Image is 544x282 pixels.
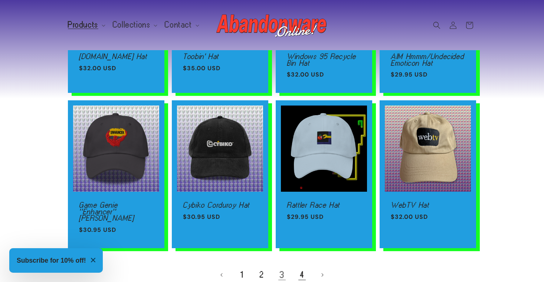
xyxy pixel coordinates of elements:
span: Collections [113,22,151,28]
a: Cybiko Corduroy Hat [183,202,257,208]
a: Game Genie "Enhancer" [PERSON_NAME] [79,202,153,221]
a: Rattler Race Hat [287,202,361,208]
img: Abandonware [216,10,328,40]
span: Contact [165,22,192,28]
a: Windows 95 Recycle Bin Hat [287,53,361,66]
a: AIM Hmmm/Undecided Emoticon Hat [391,53,465,66]
summary: Products [63,17,108,33]
a: Abandonware [214,7,331,43]
a: WebTV Hat [391,202,465,208]
summary: Contact [160,17,202,33]
span: Products [68,22,98,28]
summary: Search [429,17,445,33]
a: [DOMAIN_NAME] Hat [79,53,153,60]
a: Toobin' Hat [183,53,257,60]
summary: Collections [108,17,161,33]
